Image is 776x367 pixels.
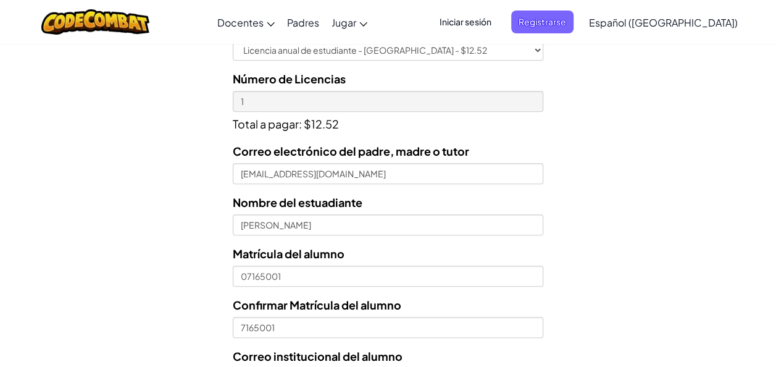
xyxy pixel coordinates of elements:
a: Docentes [211,6,281,39]
span: Jugar [332,16,356,29]
label: Correo institucional del alumno [233,347,403,365]
label: Confirmar Matrícula del alumno [233,296,401,314]
button: Iniciar sesión [432,11,499,33]
label: Nombre del estuadiante [233,193,362,211]
img: CodeCombat logo [41,9,149,35]
a: Español ([GEOGRAPHIC_DATA]) [583,6,744,39]
a: Padres [281,6,325,39]
span: Docentes [217,16,264,29]
label: Número de Licencias [233,70,346,88]
p: Total a pagar: $12.52 [233,112,543,133]
label: Correo electrónico del padre, madre o tutor [233,142,469,160]
span: Español ([GEOGRAPHIC_DATA]) [589,16,738,29]
button: Registrarse [511,11,574,33]
label: Matrícula del alumno [233,245,344,263]
a: Jugar [325,6,373,39]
